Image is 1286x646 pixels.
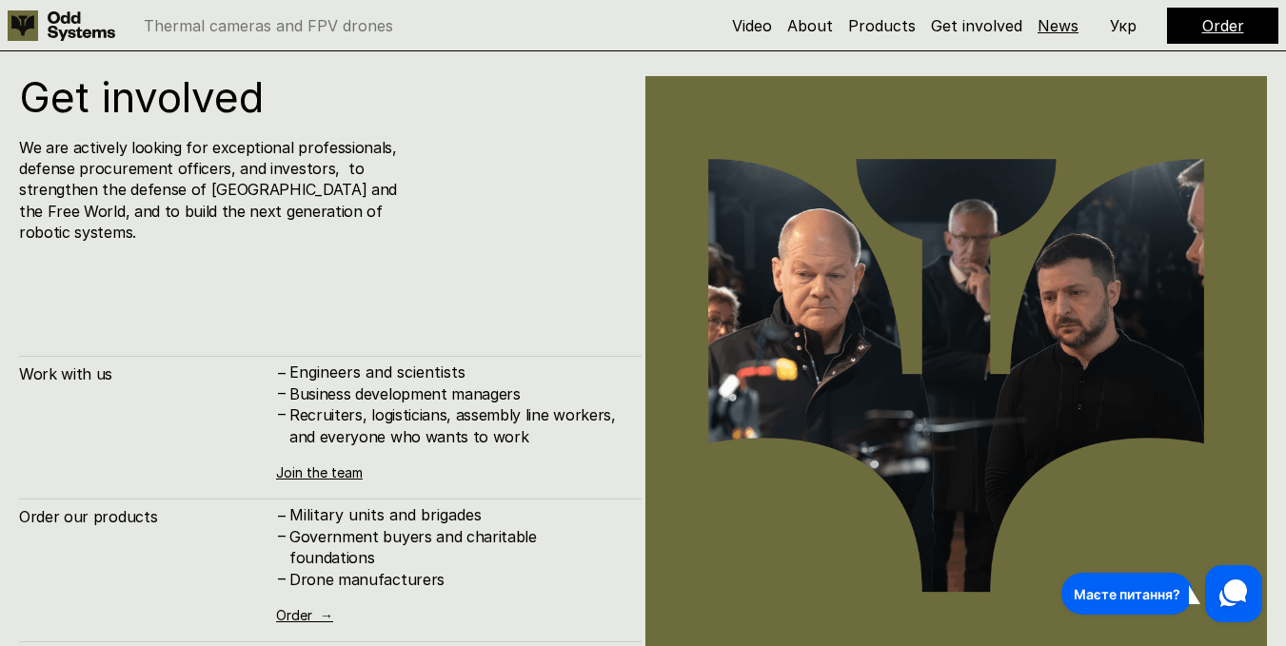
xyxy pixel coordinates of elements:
h4: Business development managers [289,383,623,404]
h4: – [278,382,286,403]
a: Video [732,16,772,35]
h4: – [278,403,286,424]
a: News [1038,16,1078,35]
h4: – [278,525,286,546]
h4: Work with us [19,363,276,384]
a: Get involved [931,16,1022,35]
p: Thermal cameras and FPV drones [144,18,393,33]
a: About [787,16,833,35]
a: Order [1202,16,1244,35]
a: Products [848,16,916,35]
a: Order → [276,607,333,623]
p: Engineers and scientists [289,363,623,382]
p: Military units and brigades [289,506,623,524]
p: Укр [1110,18,1137,33]
h4: Government buyers and charitable foundations [289,526,623,569]
h4: Recruiters, logisticians, assembly line workers, and everyone who wants to work [289,404,623,447]
h4: Drone manufacturers [289,569,623,590]
h4: Order our products [19,506,276,527]
h4: – [278,362,286,383]
h4: We are actively looking for exceptional professionals, defense procurement officers, and investor... [19,137,403,244]
h4: – [278,568,286,589]
h1: Get involved [19,76,593,118]
iframe: HelpCrunch [1057,560,1267,627]
a: Join the team [276,464,363,480]
h4: – [278,505,286,526]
